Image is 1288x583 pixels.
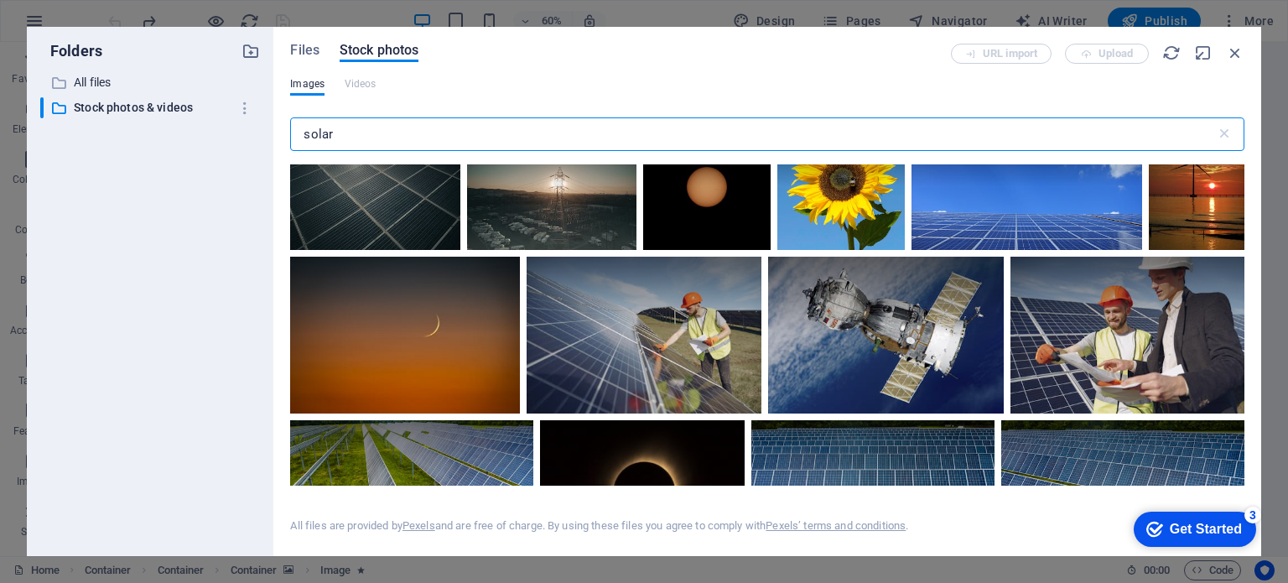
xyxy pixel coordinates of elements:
[1226,44,1244,62] i: Close
[290,74,325,94] span: Images
[766,519,906,532] a: Pexels’ terms and conditions
[345,74,377,94] span: This file type is not supported by this element
[40,97,260,118] div: ​Stock photos & videos
[402,519,435,532] a: Pexels
[290,117,1215,151] input: Search
[1194,44,1213,62] i: Minimize
[40,40,102,62] p: Folders
[74,98,230,117] p: Stock photos & videos
[340,40,418,60] span: Stock photos
[40,97,44,118] div: ​
[49,18,122,34] div: Get Started
[241,42,260,60] i: Create new folder
[290,518,908,534] div: All files are provided by and are free of charge. By using these files you agree to comply with .
[1162,44,1181,62] i: Reload
[124,3,141,20] div: 3
[290,40,319,60] span: Files
[74,73,230,92] p: All files
[13,8,136,44] div: Get Started 3 items remaining, 40% complete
